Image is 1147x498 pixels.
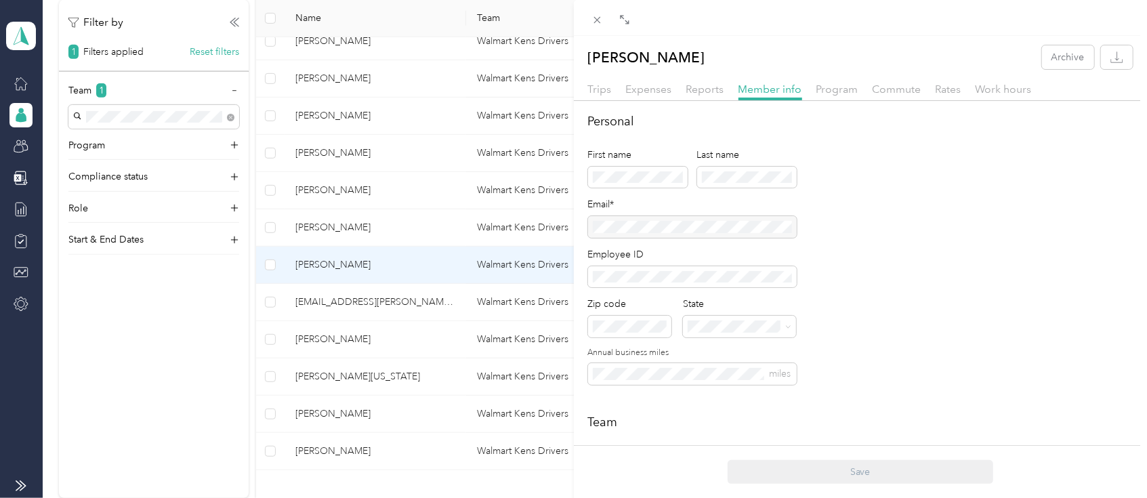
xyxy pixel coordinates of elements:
[588,413,1133,432] h2: Team
[697,148,797,162] div: Last name
[626,83,672,96] span: Expenses
[588,347,797,359] label: Annual business miles
[738,83,802,96] span: Member info
[588,197,797,211] div: Email*
[936,83,961,96] span: Rates
[588,297,671,311] div: Zip code
[683,297,796,311] div: State
[1071,422,1147,498] iframe: Everlance-gr Chat Button Frame
[588,148,688,162] div: First name
[816,83,858,96] span: Program
[976,83,1032,96] span: Work hours
[873,83,921,96] span: Commute
[686,83,724,96] span: Reports
[769,368,791,379] span: miles
[1042,45,1094,69] button: Archive
[588,83,612,96] span: Trips
[588,45,705,69] p: [PERSON_NAME]
[588,247,797,262] div: Employee ID
[588,112,1133,131] h2: Personal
